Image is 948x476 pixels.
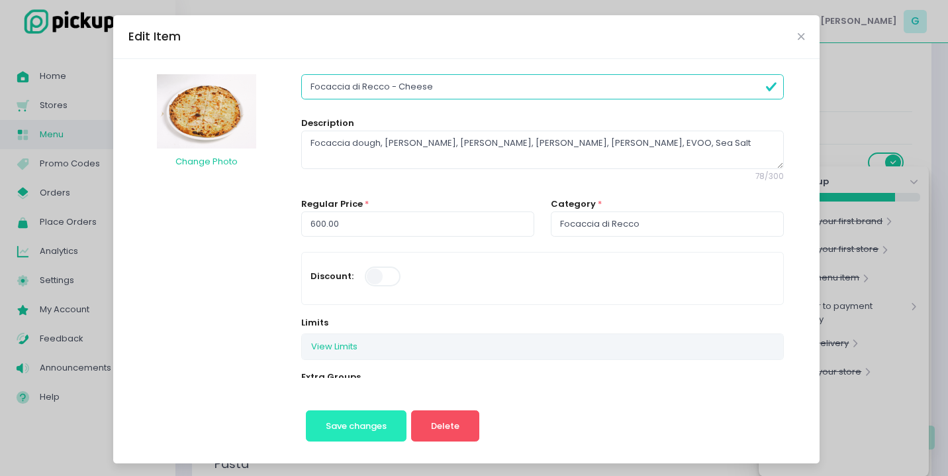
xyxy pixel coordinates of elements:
[301,117,354,130] label: Description
[411,410,480,442] button: Delete
[310,270,354,283] label: Discount:
[128,28,181,45] div: Edit Item
[798,33,804,40] button: Close
[301,371,361,384] label: Extra Groups
[551,211,784,237] input: Category
[301,316,328,329] label: Limits
[157,74,256,149] img: Item Photo
[431,420,459,432] span: Delete
[301,198,363,211] label: Regular Price
[302,334,367,359] button: View Limits
[175,149,238,174] button: Change Photo
[326,420,387,432] span: Save changes
[551,198,596,211] label: Category
[301,131,783,169] textarea: Focaccia dough, [PERSON_NAME], [PERSON_NAME], [PERSON_NAME], [PERSON_NAME], EVOO, Sea Salt
[301,171,783,183] span: 78 / 300
[306,410,407,442] button: Save changes
[301,211,534,237] input: Regular Price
